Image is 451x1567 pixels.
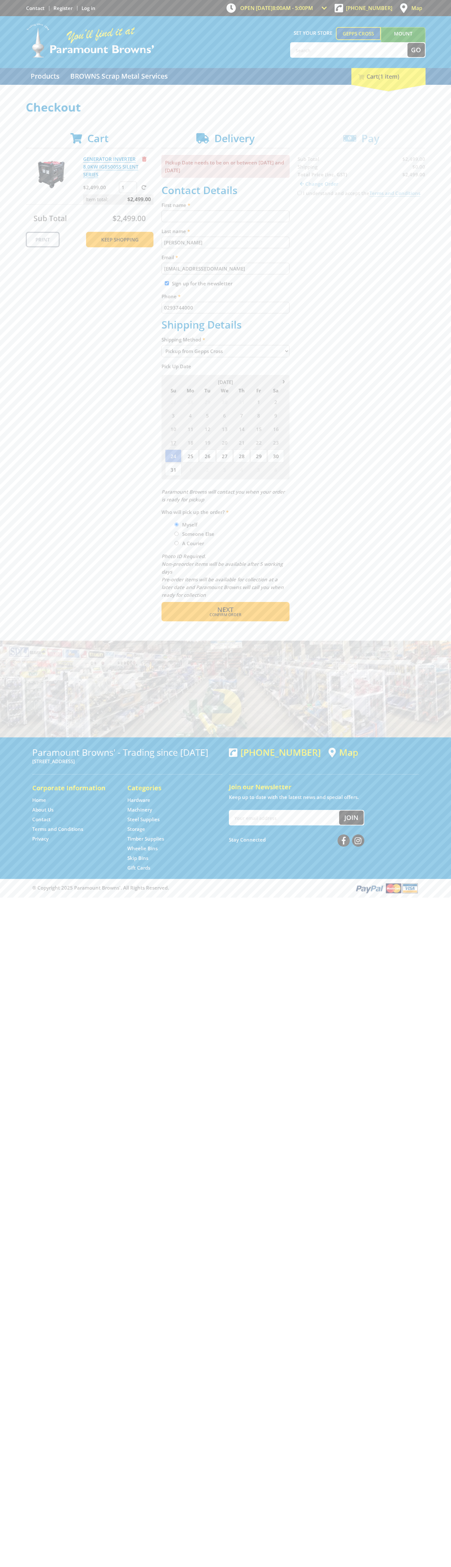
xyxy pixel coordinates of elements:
a: Go to the Gift Cards page [127,864,150,871]
img: Paramount Browns' [26,23,155,58]
span: 5 [250,463,267,476]
em: Photo ID Required. Non-preorder items will be available after 5 working days Pre-order items will... [162,553,284,598]
span: 2 [199,463,216,476]
span: 6 [268,463,284,476]
span: 12 [199,422,216,435]
input: Search [291,43,407,57]
span: 30 [268,449,284,462]
a: GENERATOR INVERTER 8.0KW IG8500SS SILENT SERIES [83,156,138,178]
a: Go to the Terms and Conditions page [32,826,83,833]
span: Sub Total [34,213,67,223]
span: 29 [250,449,267,462]
div: Cart [351,68,426,85]
a: Go to the Steel Supplies page [127,816,160,823]
span: 26 [199,449,216,462]
h2: Contact Details [162,184,289,196]
span: 29 [199,395,216,408]
span: Sa [268,386,284,395]
span: 19 [199,436,216,449]
span: Set your store [290,27,336,39]
span: [DATE] [218,379,233,385]
span: Confirm order [175,613,276,617]
h5: Join our Newsletter [229,783,419,792]
span: 22 [250,436,267,449]
div: [PHONE_NUMBER] [229,747,321,757]
button: Join [339,811,364,825]
h1: Checkout [26,101,426,114]
label: Someone Else [180,528,217,539]
a: Go to the Skip Bins page [127,855,148,862]
a: Go to the Wheelie Bins page [127,845,158,852]
span: 27 [165,395,181,408]
span: (1 item) [378,73,399,80]
span: $2,499.00 [113,213,146,223]
span: 3 [165,409,181,422]
span: 13 [216,422,233,435]
a: Go to the BROWNS Scrap Metal Services page [65,68,172,85]
span: 3 [216,463,233,476]
span: Th [233,386,250,395]
span: Cart [87,131,109,145]
h2: Shipping Details [162,319,289,331]
label: Myself [180,519,200,530]
span: 28 [233,449,250,462]
span: 31 [165,463,181,476]
label: Phone [162,292,289,300]
a: Go to the Home page [32,797,46,803]
p: $2,499.00 [83,183,118,191]
a: Log in [82,5,95,11]
a: Gepps Cross [336,27,381,40]
p: Pickup Date needs to be on or between [DATE] and [DATE] [162,155,289,178]
input: Please enter your email address. [162,263,289,274]
span: 30 [216,395,233,408]
a: Go to the Timber Supplies page [127,835,164,842]
span: 14 [233,422,250,435]
span: 17 [165,436,181,449]
span: 10 [165,422,181,435]
div: ® Copyright 2025 Paramount Browns'. All Rights Reserved. [26,882,426,894]
p: Item total: [83,194,153,204]
span: 23 [268,436,284,449]
h5: Categories [127,783,210,793]
span: 8 [250,409,267,422]
span: 18 [182,436,199,449]
a: Go to the Hardware page [127,797,150,803]
span: 15 [250,422,267,435]
span: Mo [182,386,199,395]
span: 4 [233,463,250,476]
input: Please select who will pick up the order. [174,522,179,527]
span: Tu [199,386,216,395]
h3: Paramount Browns' - Trading since [DATE] [32,747,222,757]
input: Please enter your first name. [162,211,289,222]
input: Please select who will pick up the order. [174,532,179,536]
span: 21 [233,436,250,449]
a: Go to the Products page [26,68,64,85]
a: Go to the About Us page [32,806,54,813]
label: Sign up for the newsletter [172,280,232,287]
a: Print [26,232,60,247]
img: GENERATOR INVERTER 8.0KW IG8500SS SILENT SERIES [32,155,71,194]
a: Mount [PERSON_NAME] [381,27,426,52]
a: Go to the registration page [54,5,73,11]
span: 20 [216,436,233,449]
span: 11 [182,422,199,435]
label: Shipping Method [162,336,289,343]
p: Keep up to date with the latest news and special offers. [229,793,419,801]
a: Go to the Contact page [32,816,51,823]
span: 8:00am - 5:00pm [272,5,313,12]
label: Pick Up Date [162,362,289,370]
label: Who will pick up the order? [162,508,289,516]
input: Please enter your last name. [162,237,289,248]
a: Go to the Privacy page [32,835,49,842]
label: A Courier [180,538,206,549]
span: 27 [216,449,233,462]
a: Go to the Contact page [26,5,44,11]
a: Remove from cart [142,156,146,162]
span: 1 [182,463,199,476]
div: Stay Connected [229,832,364,847]
span: $2,499.00 [127,194,151,204]
label: Last name [162,227,289,235]
em: Paramount Browns will contact you when your order is ready for pickup [162,488,285,503]
span: 1 [250,395,267,408]
span: Next [217,605,233,614]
